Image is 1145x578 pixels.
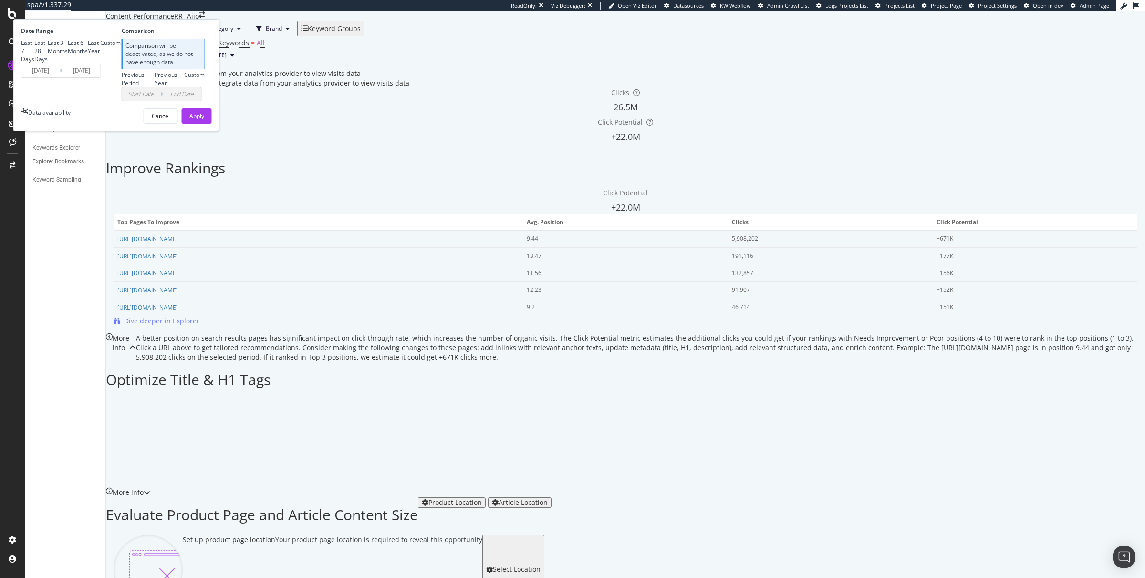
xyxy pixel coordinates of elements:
div: Keywords Explorer [32,143,80,153]
div: +177K [937,252,1114,260]
div: 91,907 [732,286,909,294]
a: [URL][DOMAIN_NAME] [117,269,178,277]
span: Open Viz Editor [618,2,657,9]
div: More info [113,488,144,497]
h2: Optimize Title & H1 Tags [106,372,271,387]
span: +22.0M [611,202,640,213]
span: Keywords [218,38,249,47]
div: Open Intercom Messenger [1113,546,1135,568]
a: KW Webflow [711,2,751,10]
span: Click Potential [937,218,1131,226]
span: Click Potential [598,118,643,127]
div: Data availability [28,108,71,117]
span: KW Webflow [720,2,751,9]
div: Integrate data from your analytics provider to view visits data [164,69,361,78]
div: Previous Period [122,71,155,87]
span: Top pages to improve [117,218,517,226]
h2: Improve Rankings [106,160,225,176]
div: Date Range [21,27,112,35]
div: 5,908,202 [732,235,909,243]
div: Custom [184,71,205,79]
span: Dive deeper in Explorer [124,316,199,326]
a: [URL][DOMAIN_NAME] [117,303,178,311]
div: A better position on search results pages has significant impact on click-through rate, which inc... [136,333,1145,362]
span: Datasources [673,2,704,9]
div: 9.44 [527,235,704,243]
button: Cancel [144,108,178,124]
span: Brand [266,24,282,32]
a: [URL][DOMAIN_NAME] [117,252,178,260]
button: Apply [182,108,212,124]
a: Dive deeper in Explorer [114,316,199,326]
div: Last 28 Days [34,39,48,63]
button: Brand [249,21,297,36]
a: Project Page [922,2,962,10]
div: Comparison will be deactivated, as we do not have enough data. [122,39,205,69]
span: Projects List [885,2,915,9]
a: Open Viz Editor [608,2,657,10]
span: Logs Projects List [825,2,868,9]
span: Admin Crawl List [767,2,809,9]
div: Apply [189,112,204,120]
span: Clicks [611,88,629,97]
a: Datasources [664,2,704,10]
div: 191,116 [732,252,909,260]
div: More info [113,333,129,362]
div: Last 6 Months [68,39,88,55]
a: Logs Projects List [816,2,868,10]
div: Select Location [493,566,541,573]
div: 13.47 [527,252,704,260]
div: Custom [100,39,121,47]
div: ReadOnly: [511,2,537,10]
div: 132,857 [732,269,909,278]
div: Keyword Groups [308,25,361,32]
div: Product Location [428,499,482,506]
span: Clicks [732,218,926,226]
a: Admin Page [1071,2,1109,10]
input: Start Date [21,64,60,77]
div: 9.2 [527,303,704,311]
input: End Date [163,87,201,101]
span: 26.5M [614,101,638,113]
a: Keywords Explorer [32,143,99,153]
div: Keyword Sampling [32,175,81,185]
div: Article Location [499,499,548,506]
div: 46,714 [732,303,909,311]
div: +151K [937,303,1114,311]
div: 11.56 [527,269,704,278]
div: Cancel [152,112,170,120]
div: arrow-right-arrow-left [199,11,205,18]
div: Comparison [122,27,205,35]
button: Article Location [488,497,552,508]
button: Product Location [418,497,486,508]
span: Project Settings [978,2,1017,9]
div: Previous Year [155,71,184,87]
button: Keyword Groups [297,21,364,36]
div: Content Performance [106,11,174,21]
span: Avg. Position [527,218,721,226]
div: +152K [937,286,1114,294]
span: Admin Page [1080,2,1109,9]
div: Last 3 Months [48,39,68,55]
input: Start Date [122,87,160,101]
a: [URL][DOMAIN_NAME] [117,235,178,243]
button: [DATE] [204,50,238,61]
a: Project Settings [969,2,1017,10]
span: = [251,38,255,47]
div: 12.23 [527,286,704,294]
span: All [257,38,265,47]
a: Keyword Sampling [32,175,99,185]
span: Open in dev [1033,2,1063,9]
button: Category [191,21,249,36]
a: Projects List [875,2,915,10]
span: Category [209,24,233,32]
span: Click Potential [603,188,648,197]
div: Last 7 Days [21,39,34,63]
